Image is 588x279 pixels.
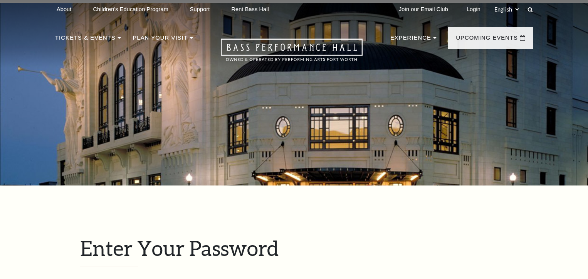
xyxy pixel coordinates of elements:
p: Upcoming Events [456,33,518,47]
p: Experience [390,33,431,47]
p: Rent Bass Hall [231,6,269,13]
p: Tickets & Events [55,33,116,47]
p: Children's Education Program [93,6,168,13]
p: Support [190,6,210,13]
p: Plan Your Visit [133,33,187,47]
p: About [57,6,71,13]
select: Select: [493,6,520,13]
span: Enter Your Password [80,236,279,260]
